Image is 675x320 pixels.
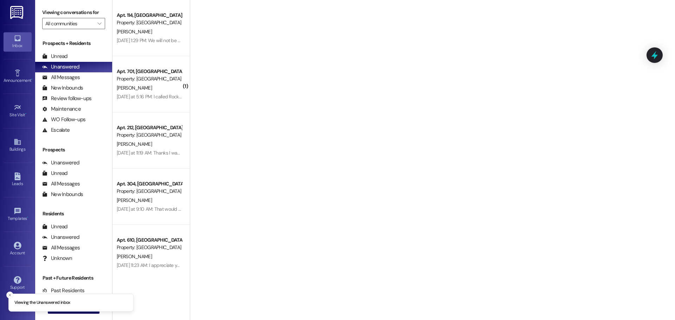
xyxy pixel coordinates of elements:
div: [DATE] 11:23 AM: I appreciate your efforts, thank you! [117,262,221,268]
button: Close toast [6,292,13,299]
a: Inbox [4,32,32,51]
a: Support [4,274,32,293]
div: Prospects [35,146,112,154]
a: Templates • [4,205,32,224]
div: [DATE] at 9:10 AM: That would be awesome if you could check and let me know what the correct amou... [117,206,395,212]
div: Unread [42,53,67,60]
div: Unread [42,170,67,177]
span: [PERSON_NAME] [117,28,152,35]
div: Property: [GEOGRAPHIC_DATA] [117,19,182,26]
label: Viewing conversations for [42,7,105,18]
span: [PERSON_NAME] [117,85,152,91]
span: [PERSON_NAME] [117,197,152,203]
div: Residents [35,210,112,217]
div: Escalate [42,126,70,134]
a: Buildings [4,136,32,155]
i:  [97,21,101,26]
div: Unanswered [42,159,79,166]
span: [PERSON_NAME] [117,253,152,260]
div: Apt. 304, [GEOGRAPHIC_DATA] [117,180,182,188]
div: Unread [42,223,67,230]
div: All Messages [42,74,80,81]
div: Prospects + Residents [35,40,112,47]
div: New Inbounds [42,84,83,92]
div: [DATE] at 11:19 AM: Thanks I was just waiting to pay until that charge was removed [117,150,281,156]
div: WO Follow-ups [42,116,85,123]
div: Past Residents [42,287,85,294]
input: All communities [45,18,94,29]
a: Account [4,240,32,259]
img: ResiDesk Logo [10,6,25,19]
span: • [31,77,32,82]
div: Unknown [42,255,72,262]
div: Property: [GEOGRAPHIC_DATA] [117,188,182,195]
p: Viewing the Unanswered inbox [14,300,70,306]
div: All Messages [42,180,80,188]
div: Unanswered [42,63,79,71]
div: Apt. 610, [GEOGRAPHIC_DATA] [117,236,182,244]
div: Review follow-ups [42,95,91,102]
div: [DATE] 1:29 PM: We will not be renewing our lease [117,37,216,44]
div: Property: [GEOGRAPHIC_DATA] [117,244,182,251]
div: Apt. 212, [GEOGRAPHIC_DATA] [117,124,182,131]
div: All Messages [42,244,80,252]
div: Property: [GEOGRAPHIC_DATA] [117,131,182,139]
div: New Inbounds [42,191,83,198]
div: Apt. 701, [GEOGRAPHIC_DATA] [117,68,182,75]
div: Unanswered [42,234,79,241]
a: Leads [4,170,32,189]
div: Apt. 114, [GEOGRAPHIC_DATA] [117,12,182,19]
div: Property: [GEOGRAPHIC_DATA] [117,75,182,83]
a: Site Visit • [4,102,32,120]
span: [PERSON_NAME] [117,141,152,147]
span: • [27,215,28,220]
span: • [25,111,26,116]
div: Past + Future Residents [35,274,112,282]
div: Maintenance [42,105,81,113]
